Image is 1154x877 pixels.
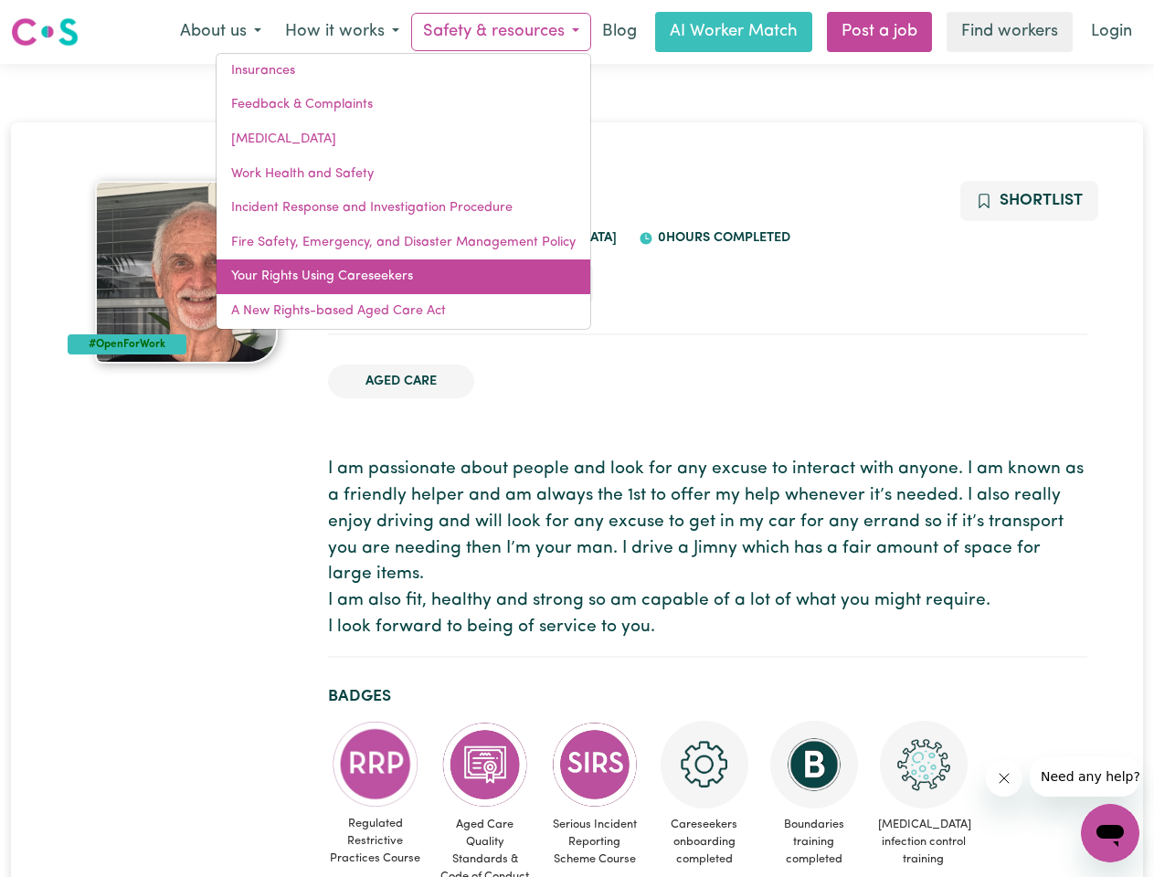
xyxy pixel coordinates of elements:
a: Work Health and Safety [217,157,590,192]
img: CS Academy: Serious Incident Reporting Scheme course completed [551,721,639,808]
a: Careseekers logo [11,11,79,53]
a: Find workers [947,12,1073,52]
a: Fire Safety, Emergency, and Disaster Management Policy [217,226,590,260]
img: CS Academy: Aged Care Quality Standards & Code of Conduct course completed [441,721,529,808]
img: CS Academy: Regulated Restrictive Practices course completed [332,721,419,808]
span: 0 hours completed [653,231,790,245]
span: Serious Incident Reporting Scheme Course [547,808,642,876]
a: Post a job [827,12,932,52]
span: Boundaries training completed [767,808,862,876]
div: Safety & resources [216,53,591,330]
a: Login [1080,12,1143,52]
span: Need any help? [11,13,111,27]
img: CS Academy: Boundaries in care and support work course completed [770,721,858,808]
a: Kenneth's profile picture'#OpenForWork [68,181,306,364]
a: Blog [591,12,648,52]
span: Regulated Restrictive Practices Course [328,808,423,875]
div: #OpenForWork [68,334,187,354]
a: [MEDICAL_DATA] [217,122,590,157]
img: CS Academy: Careseekers Onboarding course completed [661,721,748,808]
p: I am passionate about people and look for any excuse to interact with anyone. I am known as a fri... [328,457,1087,641]
span: Shortlist [1000,193,1083,208]
button: About us [168,13,273,51]
iframe: Message from company [1030,756,1139,797]
li: Aged Care [328,365,474,399]
span: Careseekers onboarding completed [657,808,752,876]
span: [MEDICAL_DATA] infection control training [876,808,971,876]
a: A New Rights-based Aged Care Act [217,294,590,329]
button: Add to shortlist [960,181,1098,221]
button: How it works [273,13,411,51]
iframe: Button to launch messaging window [1081,804,1139,862]
a: Incident Response and Investigation Procedure [217,191,590,226]
a: Your Rights Using Careseekers [217,259,590,294]
img: Careseekers logo [11,16,79,48]
img: Kenneth [95,181,278,364]
button: Safety & resources [411,13,591,51]
a: AI Worker Match [655,12,812,52]
h2: Badges [328,687,1087,706]
img: CS Academy: COVID-19 Infection Control Training course completed [880,721,968,808]
a: Insurances [217,54,590,89]
iframe: Close message [986,760,1022,797]
a: Feedback & Complaints [217,88,590,122]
